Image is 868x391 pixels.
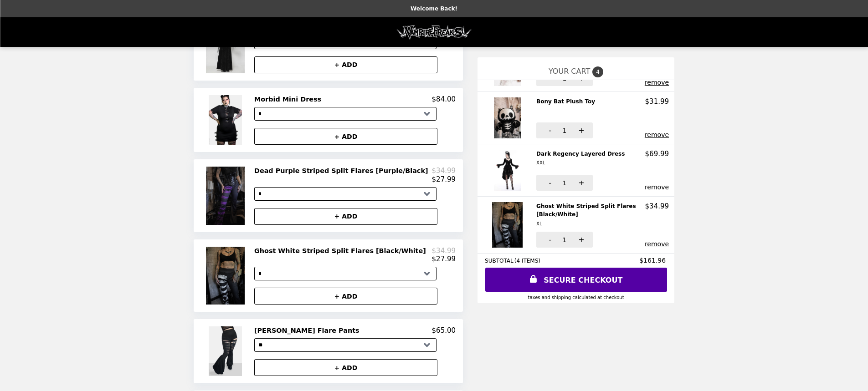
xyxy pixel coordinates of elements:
img: Morbid Mini Dress [209,95,244,145]
span: $161.96 [639,257,667,264]
button: + [568,175,593,191]
button: remove [645,131,669,138]
p: $69.99 [645,150,669,158]
h2: Ghost White Striped Split Flares [Black/White] [536,202,645,228]
button: + ADD [254,208,437,225]
span: SUBTOTAL [485,258,514,264]
button: remove [645,183,669,191]
span: 4 [592,66,603,77]
h2: Ghost White Striped Split Flares [Black/White] [254,247,430,255]
div: Taxes and Shipping calculated at checkout [485,295,667,300]
span: 1 [563,179,567,187]
button: + ADD [254,56,437,73]
button: + [568,232,593,248]
p: $27.99 [432,255,456,263]
p: Welcome Back! [411,5,457,12]
img: Dead Purple Striped Split Flares [Purple/Black] [206,167,247,224]
p: $34.99 [432,247,456,255]
p: $65.00 [432,326,456,335]
span: 1 [563,236,567,244]
img: Bony Bat Plush Toy [494,97,524,138]
span: ( 4 ITEMS ) [514,258,540,264]
select: Select a product variant [254,107,437,121]
h2: Bony Bat Plush Toy [536,97,599,106]
button: - [536,232,561,248]
img: Dark Regency Layered Dress [494,150,524,191]
img: Ghost White Striped Split Flares [Black/White] [492,202,525,248]
h2: Dead Purple Striped Split Flares [Purple/Black] [254,167,432,175]
h2: Morbid Mini Dress [254,95,325,103]
button: + ADD [254,128,437,145]
img: Cleo Flare Pants [209,326,244,376]
p: $31.99 [645,97,669,106]
h2: [PERSON_NAME] Flare Pants [254,326,363,335]
span: YOUR CART [549,67,590,76]
button: remove [645,79,669,86]
button: + ADD [254,288,437,305]
select: Select a product variant [254,338,437,352]
div: XXL [536,159,625,167]
img: Brand Logo [396,23,473,41]
button: - [536,122,561,138]
div: XL [536,220,642,228]
button: + [568,122,593,138]
select: Select a product variant [254,187,437,201]
p: $34.99 [645,202,669,210]
button: - [536,175,561,191]
h2: Dark Regency Layered Dress [536,150,628,168]
button: + ADD [254,359,437,376]
p: $27.99 [432,175,456,183]
select: Select a product variant [254,267,437,280]
span: 1 [563,127,567,134]
p: $34.99 [432,167,456,175]
a: SECURE CHECKOUT [485,268,667,292]
img: Ghost White Striped Split Flares [Black/White] [206,247,247,305]
p: $84.00 [432,95,456,103]
button: remove [645,240,669,248]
